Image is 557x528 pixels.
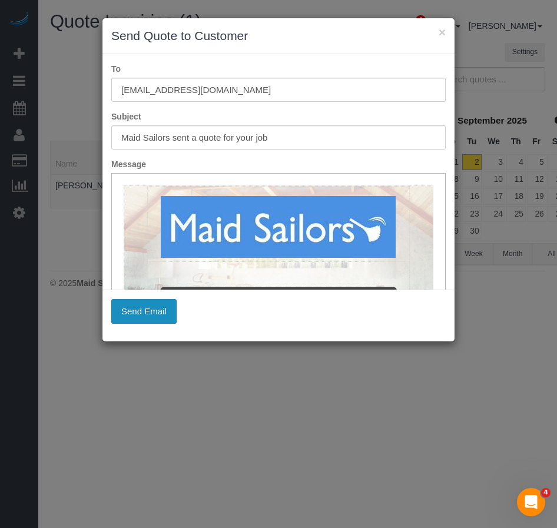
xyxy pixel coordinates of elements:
label: To [102,63,455,75]
h3: Send Quote to Customer [111,27,446,45]
button: Send Email [111,299,177,324]
iframe: Rich Text Editor, editor1 [112,174,445,357]
input: To [111,78,446,102]
button: × [439,26,446,38]
label: Message [102,158,455,170]
input: Subject [111,125,446,150]
iframe: Intercom live chat [517,488,545,516]
span: 4 [541,488,551,497]
label: Subject [102,111,455,122]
